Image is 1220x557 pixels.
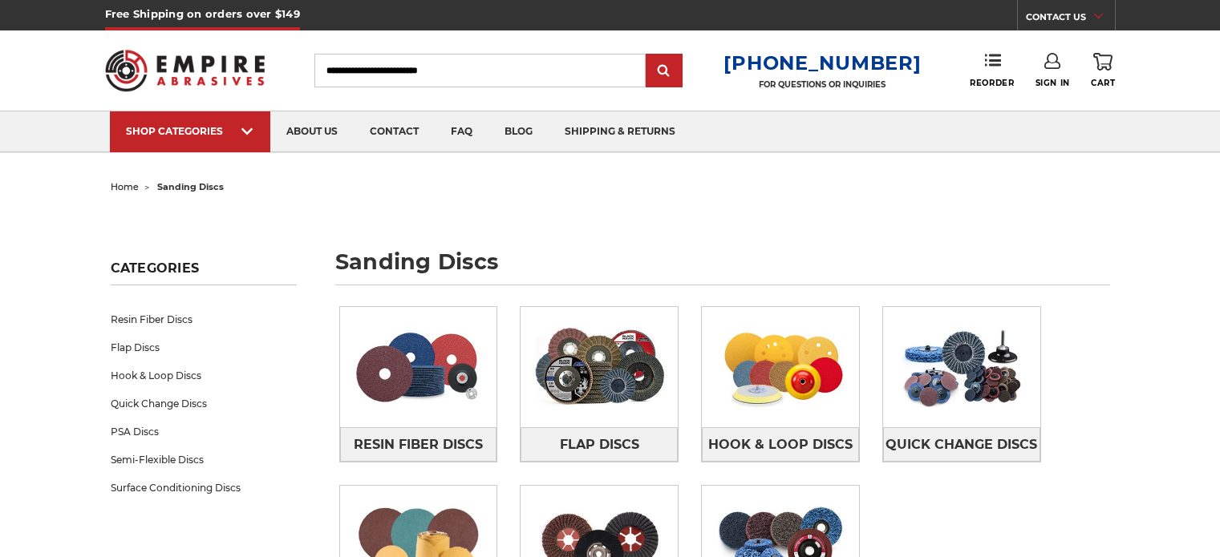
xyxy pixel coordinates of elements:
[111,260,297,285] h5: Categories
[126,125,254,137] div: SHOP CATEGORIES
[111,333,297,361] a: Flap Discs
[111,418,297,446] a: PSA Discs
[886,431,1037,458] span: Quick Change Discs
[702,312,859,422] img: Hook & Loop Discs
[354,111,435,152] a: contact
[970,78,1014,88] span: Reorder
[723,51,921,75] a: [PHONE_NUMBER]
[105,39,265,102] img: Empire Abrasives
[340,427,497,462] a: Resin Fiber Discs
[111,446,297,474] a: Semi-Flexible Discs
[111,181,139,192] a: home
[549,111,691,152] a: shipping & returns
[340,312,497,422] img: Resin Fiber Discs
[648,55,680,87] input: Submit
[157,181,224,192] span: sanding discs
[883,312,1040,422] img: Quick Change Discs
[970,53,1014,87] a: Reorder
[354,431,483,458] span: Resin Fiber Discs
[111,389,297,418] a: Quick Change Discs
[1091,78,1115,88] span: Cart
[435,111,488,152] a: faq
[883,427,1040,462] a: Quick Change Discs
[723,79,921,90] p: FOR QUESTIONS OR INQUIRIES
[335,251,1110,285] h1: sanding discs
[708,431,853,458] span: Hook & Loop Discs
[111,361,297,389] a: Hook & Loop Discs
[521,312,678,422] img: Flap Discs
[521,427,678,462] a: Flap Discs
[1091,53,1115,88] a: Cart
[488,111,549,152] a: blog
[111,474,297,502] a: Surface Conditioning Discs
[1036,78,1070,88] span: Sign In
[1026,8,1115,30] a: CONTACT US
[270,111,354,152] a: about us
[111,305,297,333] a: Resin Fiber Discs
[702,427,859,462] a: Hook & Loop Discs
[560,431,639,458] span: Flap Discs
